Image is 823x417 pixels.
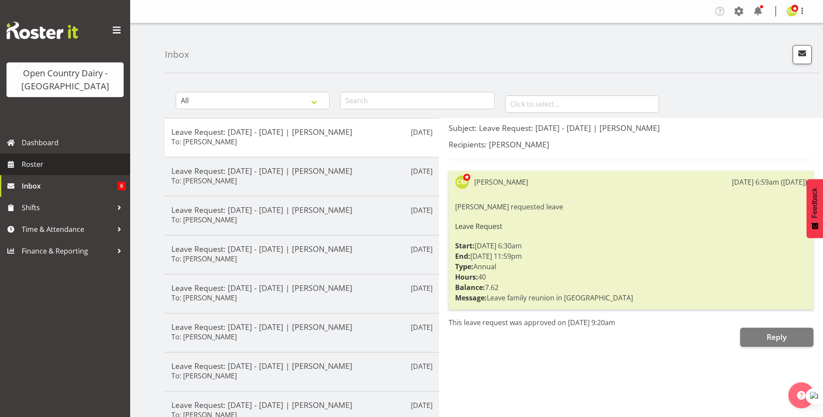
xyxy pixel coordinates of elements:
h5: Leave Request: [DATE] - [DATE] | [PERSON_NAME] [171,283,433,293]
h6: To: [PERSON_NAME] [171,176,237,185]
img: help-xxl-2.png [797,391,806,400]
h5: Subject: Leave Request: [DATE] - [DATE] | [PERSON_NAME] [449,123,813,133]
span: Reply [767,332,787,342]
button: Feedback - Show survey [807,179,823,238]
div: [PERSON_NAME] requested leave [DATE] 6:30am [DATE] 11:59pm Annual 40 7.62 Leave family reunion in... [455,199,807,305]
input: Click to select... [505,95,659,113]
img: corey-millan10439.jpg [455,175,469,189]
span: Dashboard [22,136,126,149]
span: Finance & Reporting [22,244,113,257]
p: [DATE] [411,322,433,332]
strong: End: [455,251,470,261]
span: Inbox [22,179,118,192]
span: Roster [22,158,126,171]
h5: Leave Request: [DATE] - [DATE] | [PERSON_NAME] [171,127,433,137]
h6: To: [PERSON_NAME] [171,215,237,224]
span: This leave request was approved on [DATE] 9:20am [449,318,615,327]
input: Search [340,92,494,109]
strong: Hours: [455,272,478,282]
h6: To: [PERSON_NAME] [171,293,237,302]
p: [DATE] [411,283,433,293]
img: Rosterit website logo [7,22,78,39]
h6: Leave Request [455,222,807,230]
p: [DATE] [411,244,433,254]
h4: Inbox [165,49,189,59]
h5: Leave Request: [DATE] - [DATE] | [PERSON_NAME] [171,322,433,332]
button: Reply [740,328,813,347]
h5: Leave Request: [DATE] - [DATE] | [PERSON_NAME] [171,244,433,254]
div: [DATE] 6:59am ([DATE]) [732,177,807,187]
p: [DATE] [411,127,433,137]
strong: Balance: [455,283,485,292]
strong: Message: [455,293,487,303]
div: Open Country Dairy - [GEOGRAPHIC_DATA] [15,67,115,93]
span: Feedback [811,188,819,218]
h6: To: [PERSON_NAME] [171,254,237,263]
h6: To: [PERSON_NAME] [171,371,237,380]
img: corey-millan10439.jpg [787,6,797,16]
h5: Leave Request: [DATE] - [DATE] | [PERSON_NAME] [171,361,433,371]
span: 6 [118,182,126,190]
p: [DATE] [411,400,433,410]
h5: Recipients: [PERSON_NAME] [449,140,813,149]
div: [PERSON_NAME] [474,177,528,187]
p: [DATE] [411,361,433,371]
strong: Start: [455,241,475,251]
strong: Type: [455,262,473,271]
span: Shifts [22,201,113,214]
h5: Leave Request: [DATE] - [DATE] | [PERSON_NAME] [171,400,433,410]
h5: Leave Request: [DATE] - [DATE] | [PERSON_NAME] [171,205,433,215]
h6: To: [PERSON_NAME] [171,332,237,341]
h6: To: [PERSON_NAME] [171,137,237,146]
p: [DATE] [411,205,433,215]
p: [DATE] [411,166,433,176]
h5: Leave Request: [DATE] - [DATE] | [PERSON_NAME] [171,166,433,176]
span: Time & Attendance [22,223,113,236]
